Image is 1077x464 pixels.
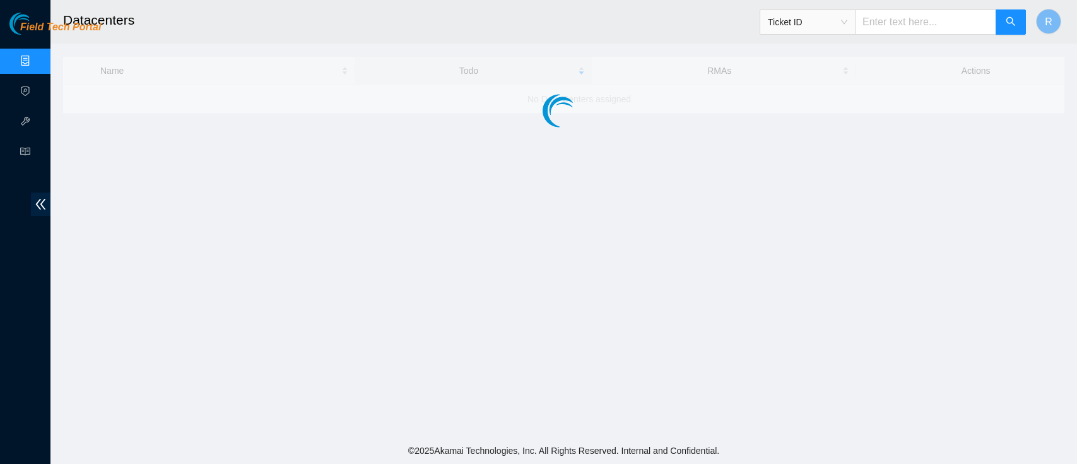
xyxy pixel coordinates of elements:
span: R [1045,14,1052,30]
span: double-left [31,193,50,216]
img: Akamai Technologies [9,13,64,35]
button: R [1036,9,1061,34]
span: Ticket ID [768,13,847,32]
span: Field Tech Portal [20,21,101,33]
input: Enter text here... [855,9,996,35]
footer: © 2025 Akamai Technologies, Inc. All Rights Reserved. Internal and Confidential. [50,437,1077,464]
span: search [1006,16,1016,28]
button: search [996,9,1026,35]
span: read [20,141,30,166]
a: Akamai TechnologiesField Tech Portal [9,23,101,39]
